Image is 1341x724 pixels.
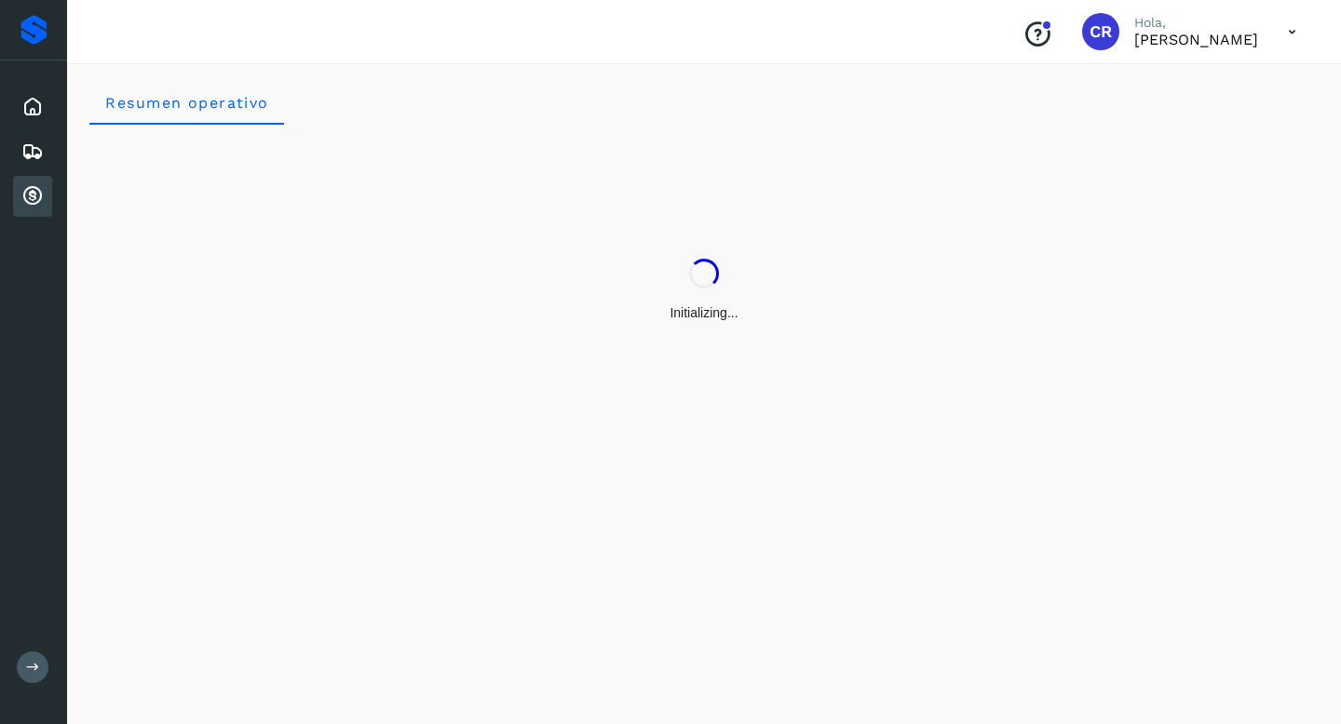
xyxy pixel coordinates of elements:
[13,131,52,172] div: Embarques
[13,176,52,217] div: Cuentas por cobrar
[104,94,269,112] span: Resumen operativo
[1134,31,1258,48] p: CARLOS RODOLFO BELLI PEDRAZA
[13,87,52,127] div: Inicio
[1134,15,1258,31] p: Hola,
